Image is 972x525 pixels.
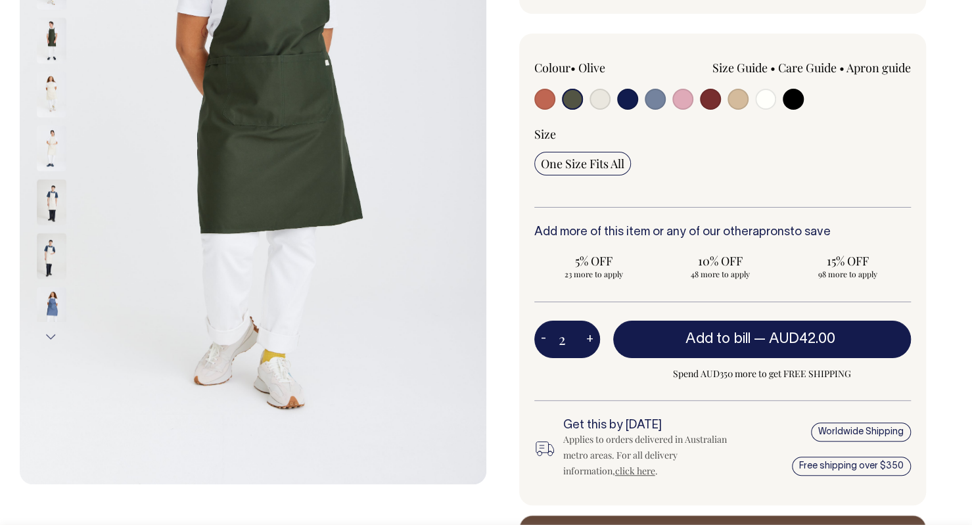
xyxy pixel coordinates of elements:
a: Care Guide [778,60,837,76]
button: Add to bill —AUD42.00 [613,321,912,357]
span: Add to bill [685,332,750,346]
a: aprons [752,227,790,238]
a: Apron guide [846,60,911,76]
input: 5% OFF 23 more to apply [534,249,653,283]
input: One Size Fits All [534,152,631,175]
span: One Size Fits All [541,156,624,171]
span: • [570,60,576,76]
span: • [770,60,775,76]
img: natural [37,125,66,171]
img: olive [37,17,66,63]
span: 15% OFF [795,253,900,269]
div: Size [534,126,912,142]
img: natural [37,179,66,225]
button: + [580,327,600,353]
span: — [753,332,838,346]
span: AUD42.00 [768,332,835,346]
button: - [534,327,553,353]
div: Applies to orders delivered in Australian metro areas. For all delivery information, . [563,432,739,479]
a: Size Guide [712,60,768,76]
span: Spend AUD350 more to get FREE SHIPPING [613,366,912,382]
img: natural [37,233,66,279]
span: 48 more to apply [668,269,774,279]
img: natural [37,71,66,117]
span: 10% OFF [668,253,774,269]
input: 10% OFF 48 more to apply [661,249,780,283]
input: 15% OFF 98 more to apply [788,249,907,283]
span: 98 more to apply [795,269,900,279]
a: click here [615,465,655,477]
button: Next [41,322,61,352]
h6: Add more of this item or any of our other to save [534,226,912,239]
label: Olive [578,60,605,76]
div: Colour [534,60,685,76]
h6: Get this by [DATE] [563,419,739,432]
span: 5% OFF [541,253,647,269]
img: blue/grey [37,286,66,332]
span: • [839,60,845,76]
span: 23 more to apply [541,269,647,279]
